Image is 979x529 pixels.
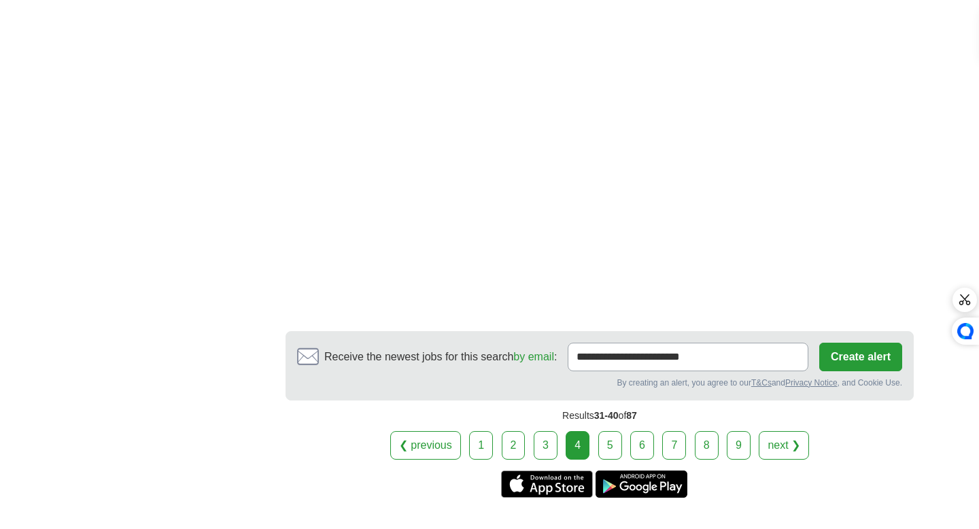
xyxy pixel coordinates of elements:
[594,410,619,421] span: 31-40
[785,378,838,388] a: Privacy Notice
[534,431,557,460] a: 3
[626,410,637,421] span: 87
[501,471,593,498] a: Get the iPhone app
[695,431,719,460] a: 8
[630,431,654,460] a: 6
[819,343,902,371] button: Create alert
[596,471,687,498] a: Get the Android app
[759,431,809,460] a: next ❯
[727,431,751,460] a: 9
[390,431,461,460] a: ❮ previous
[598,431,622,460] a: 5
[513,351,554,362] a: by email
[324,349,557,365] span: Receive the newest jobs for this search :
[297,377,902,389] div: By creating an alert, you agree to our and , and Cookie Use.
[566,431,589,460] div: 4
[286,400,914,431] div: Results of
[502,431,526,460] a: 2
[751,378,772,388] a: T&Cs
[469,431,493,460] a: 1
[662,431,686,460] a: 7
